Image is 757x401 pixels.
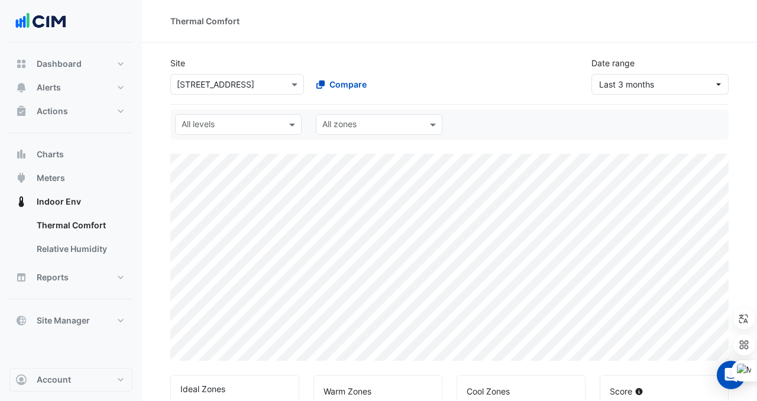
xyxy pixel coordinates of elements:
span: Actions [37,105,68,117]
span: Indoor Env [37,196,81,208]
app-icon: Dashboard [15,58,27,70]
span: Compare [329,78,367,90]
span: Meters [37,172,65,184]
div: Open Intercom Messenger [717,361,745,389]
div: All zones [321,118,357,133]
button: Indoor Env [9,190,132,214]
app-icon: Meters [15,172,27,184]
button: Actions [9,99,132,123]
app-icon: Site Manager [15,315,27,326]
app-icon: Charts [15,148,27,160]
span: Account [37,374,71,386]
a: Relative Humidity [27,237,132,261]
span: Charts [37,148,64,160]
app-icon: Indoor Env [15,196,27,208]
div: Score [610,385,719,397]
button: Charts [9,143,132,166]
button: Alerts [9,76,132,99]
span: Site Manager [37,315,90,326]
app-icon: Reports [15,271,27,283]
app-icon: Actions [15,105,27,117]
label: Site [170,57,185,69]
span: Dashboard [37,58,82,70]
button: Dashboard [9,52,132,76]
div: Cool Zones [467,385,575,397]
div: All levels [180,118,215,133]
div: Ideal Zones [180,383,289,395]
img: Company Logo [14,9,67,33]
div: Indoor Env [9,214,132,266]
button: Reports [9,266,132,289]
a: Thermal Comfort [27,214,132,237]
label: Date range [591,57,635,69]
span: Alerts [37,82,61,93]
span: Reports [37,271,69,283]
button: Compare [309,74,374,95]
button: Last 3 months [591,74,729,95]
button: Account [9,368,132,392]
button: Meters [9,166,132,190]
div: Thermal Comfort [170,15,240,27]
button: Site Manager [9,309,132,332]
span: 01 May 25 - 31 Jul 25 [599,79,654,89]
div: Warm Zones [323,385,432,397]
app-icon: Alerts [15,82,27,93]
